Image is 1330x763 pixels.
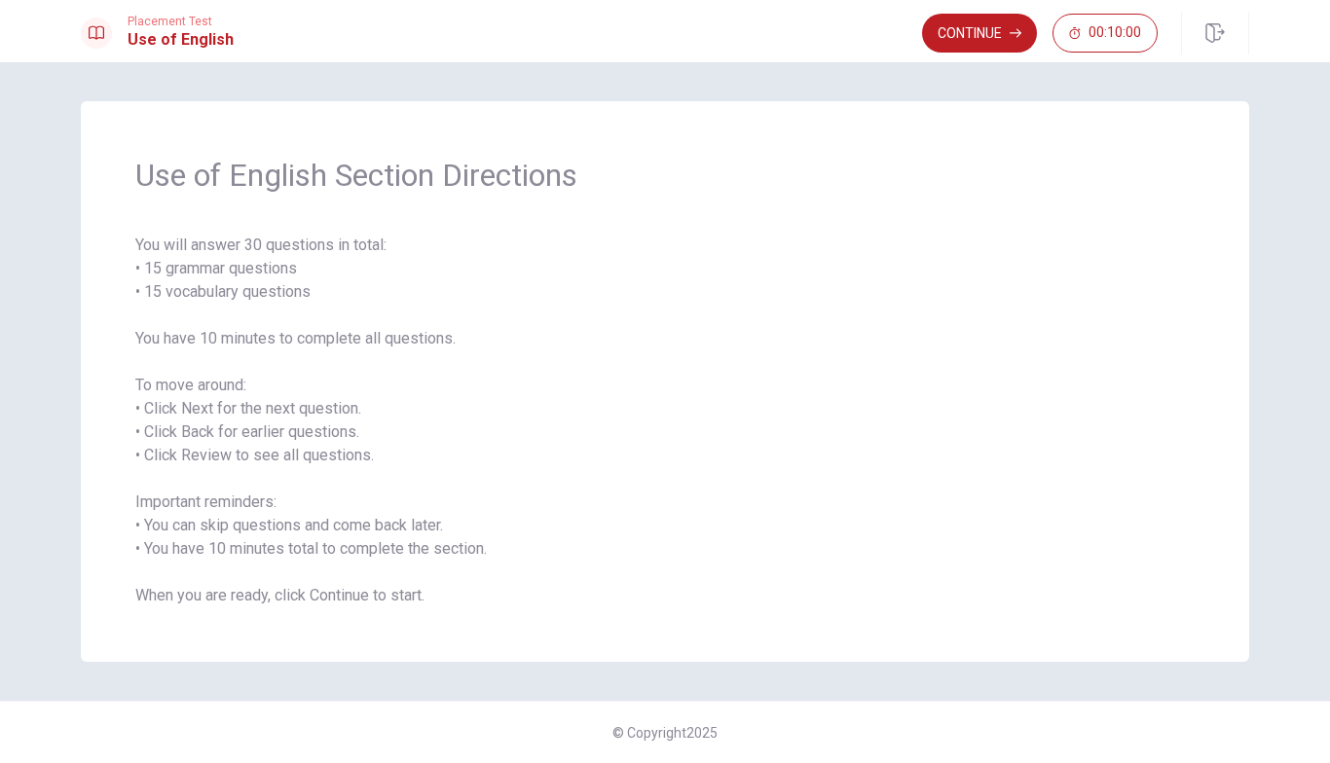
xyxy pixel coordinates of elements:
[128,28,234,52] h1: Use of English
[135,234,1195,607] span: You will answer 30 questions in total: • 15 grammar questions • 15 vocabulary questions You have ...
[922,14,1037,53] button: Continue
[1053,14,1158,53] button: 00:10:00
[1089,25,1141,41] span: 00:10:00
[128,15,234,28] span: Placement Test
[612,725,718,741] span: © Copyright 2025
[135,156,1195,195] span: Use of English Section Directions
